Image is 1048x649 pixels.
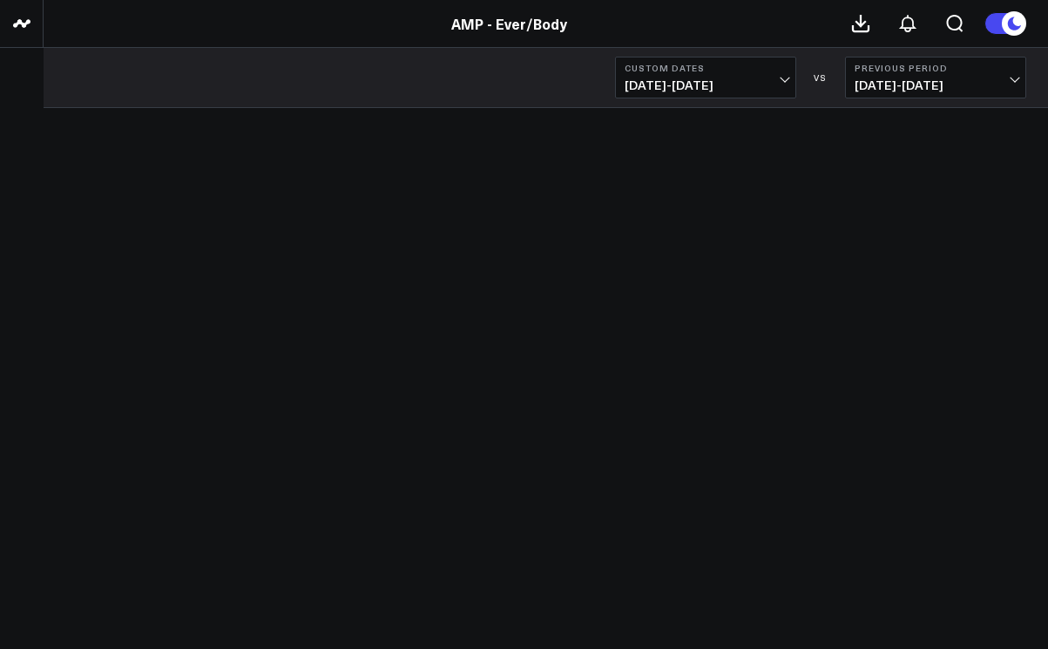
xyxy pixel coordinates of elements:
[451,14,567,33] a: AMP - Ever/Body
[805,72,836,83] div: VS
[855,63,1017,73] b: Previous Period
[625,63,787,73] b: Custom Dates
[615,57,796,98] button: Custom Dates[DATE]-[DATE]
[855,78,1017,92] span: [DATE] - [DATE]
[625,78,787,92] span: [DATE] - [DATE]
[845,57,1026,98] button: Previous Period[DATE]-[DATE]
